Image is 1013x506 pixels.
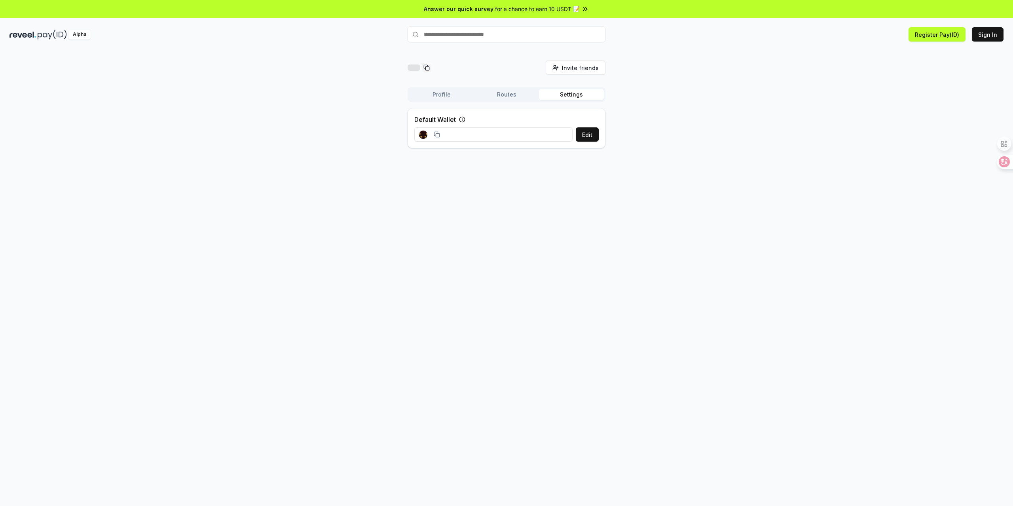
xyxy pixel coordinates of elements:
[546,61,605,75] button: Invite friends
[909,27,966,42] button: Register Pay(ID)
[414,115,456,124] label: Default Wallet
[495,5,580,13] span: for a chance to earn 10 USDT 📝
[474,89,539,100] button: Routes
[972,27,1004,42] button: Sign In
[539,89,604,100] button: Settings
[576,127,599,142] button: Edit
[562,64,599,72] span: Invite friends
[68,30,91,40] div: Alpha
[424,5,493,13] span: Answer our quick survey
[409,89,474,100] button: Profile
[38,30,67,40] img: pay_id
[9,30,36,40] img: reveel_dark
